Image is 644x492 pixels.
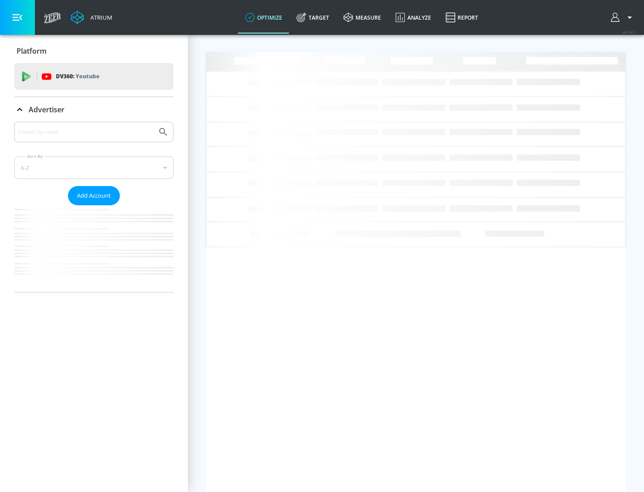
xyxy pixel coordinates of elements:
a: Report [438,1,485,34]
div: DV360: Youtube [14,63,174,90]
p: Youtube [76,72,99,81]
a: Target [289,1,336,34]
a: Atrium [71,11,112,24]
a: optimize [238,1,289,34]
button: Add Account [68,186,120,205]
div: Platform [14,38,174,64]
label: Sort By [25,153,45,159]
a: measure [336,1,388,34]
p: Advertiser [29,105,64,115]
div: A-Z [14,157,174,179]
input: Search by name [18,126,153,138]
span: Add Account [77,191,111,201]
div: Advertiser [14,97,174,122]
p: Platform [17,46,47,56]
nav: list of Advertiser [14,205,174,292]
a: Analyze [388,1,438,34]
p: DV360: [56,72,99,81]
span: v 4.24.0 [623,30,635,34]
div: Atrium [87,13,112,21]
div: Advertiser [14,122,174,292]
